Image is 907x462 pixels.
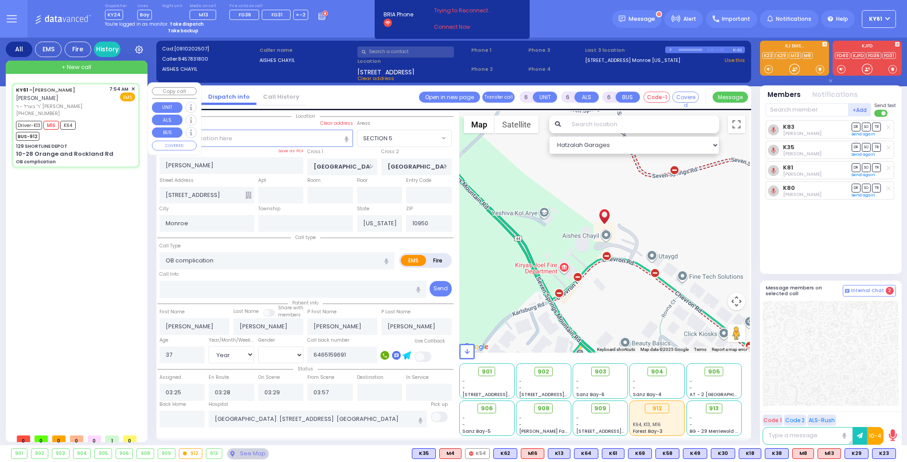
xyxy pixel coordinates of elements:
span: BG - 29 Merriewold S. [690,428,739,435]
span: M16 [43,121,59,130]
button: Members [767,90,801,100]
a: M13 [789,52,801,59]
label: Caller name [260,46,354,54]
span: 903 [595,367,606,376]
span: - [576,421,579,428]
div: ALS [521,448,544,459]
label: Back Home [159,401,186,408]
div: BLS [655,448,679,459]
button: Send [430,281,452,296]
span: Clear address [357,75,394,82]
a: K29 [775,52,788,59]
span: Message [628,15,655,23]
a: K35 [783,144,795,150]
span: M13 [199,11,208,18]
button: ALS [152,115,182,125]
h5: Message members on selected call [766,285,843,296]
a: Open in new page [419,92,480,103]
label: City [159,205,169,212]
button: Drag Pegman onto the map to open Street View [728,324,745,342]
span: SECTION 5 [357,130,452,146]
img: red-radio-icon.svg [469,451,473,456]
label: Room [307,177,321,184]
div: BLS [493,448,517,459]
div: K-61 [733,46,745,53]
button: Internal Chat 2 [843,285,896,296]
label: P Last Name [381,308,411,316]
strong: Take dispatch [170,21,204,27]
span: DR [852,123,860,131]
span: Forest Bay-3 [633,428,663,435]
span: 7:54 AM [109,86,128,92]
label: From Scene [307,374,334,381]
label: Cross 1 [307,148,323,155]
span: Alert [683,15,696,23]
span: 8457831800 [178,55,208,62]
span: 0 [123,435,136,442]
span: 0 [52,435,66,442]
label: State [357,205,369,212]
span: [STREET_ADDRESS][PERSON_NAME] [462,391,546,398]
span: KY24 [105,10,123,20]
button: Code 1 [763,415,783,426]
span: Help [836,15,848,23]
span: 2 [886,287,894,295]
label: First Name [159,308,185,316]
div: K30 [711,448,735,459]
span: EMS [120,92,135,101]
span: Important [722,15,750,23]
span: TR [872,184,881,192]
span: [PERSON_NAME] Farm [519,428,571,435]
span: 901 [482,367,492,376]
span: - [576,385,579,391]
button: Code-1 [643,92,670,103]
div: K49 [683,448,707,459]
span: - [633,378,636,385]
div: K29 [845,448,868,459]
a: FD31 [882,52,896,59]
div: BLS [739,448,761,459]
div: BLS [683,448,707,459]
span: Phone 1 [471,46,525,54]
span: Phone 4 [528,65,582,73]
div: 912 [179,449,202,458]
span: Phone 2 [471,65,525,73]
label: Caller: [162,55,257,63]
label: Cross 2 [381,148,399,155]
label: Gender [258,337,275,344]
span: - [690,421,692,428]
input: Search location here [159,130,353,146]
div: M4 [439,448,461,459]
span: Patient info [288,300,323,306]
span: - [462,385,465,391]
div: K69 [628,448,652,459]
label: Street Address [159,177,194,184]
span: TR [872,143,881,151]
div: K64 [574,448,598,459]
a: K83 [783,123,795,130]
div: BLS [711,448,735,459]
input: Search hospital [209,411,427,427]
button: UNIT [533,92,557,103]
span: Dov Guttman [783,130,822,137]
span: KY61 - [16,86,32,93]
span: AT - 2 [GEOGRAPHIC_DATA] [690,391,755,398]
label: Location [357,58,469,65]
div: ALS [439,448,461,459]
span: Notifications [776,15,811,23]
a: Open this area in Google Maps (opens a new window) [461,341,491,353]
span: SECTION 5 [363,134,392,143]
span: Shlomo Appel [783,191,822,198]
div: 10-28 Orange and Rockland Rd [16,150,113,158]
a: K23 [762,52,775,59]
a: FD40 [835,52,850,59]
div: 906 [116,449,133,458]
span: 908 [538,404,550,413]
label: KJFD [833,44,902,50]
span: BRIA Phone [384,11,413,19]
a: Connect Now [434,23,504,31]
button: ALS [574,92,599,103]
input: Search member [766,103,849,116]
span: K64, K13, M16 [629,387,674,399]
a: K80 [783,185,795,191]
